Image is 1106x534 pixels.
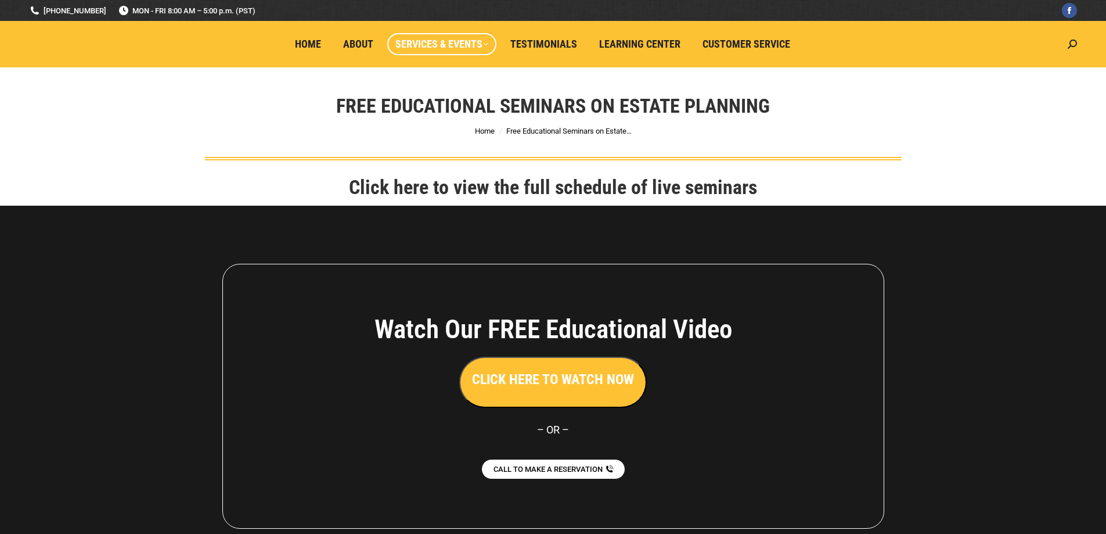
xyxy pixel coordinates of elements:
h4: Watch Our FREE Educational Video [310,314,797,345]
span: Free Educational Seminars on Estate… [506,127,632,135]
span: MON - FRI 8:00 AM – 5:00 p.m. (PST) [118,5,255,16]
a: Testimonials [502,33,585,55]
a: Home [287,33,329,55]
a: Learning Center [591,33,689,55]
a: About [335,33,381,55]
span: Customer Service [702,38,790,51]
button: CLICK HERE TO WATCH NOW [459,357,647,408]
a: CALL TO MAKE A RESERVATION [482,460,625,479]
span: Testimonials [510,38,577,51]
span: Home [295,38,321,51]
span: Learning Center [599,38,680,51]
a: Facebook page opens in new window [1062,3,1077,18]
span: Services & Events [395,38,488,51]
span: About [343,38,373,51]
a: Customer Service [694,33,798,55]
h1: Free Educational Seminars on Estate Planning [336,93,770,119]
a: Click here to view the full schedule of live seminars [349,175,757,199]
a: Home [475,127,495,135]
span: CALL TO MAKE A RESERVATION [493,465,603,473]
h3: CLICK HERE TO WATCH NOW [472,370,634,389]
span: – OR – [537,424,569,436]
a: [PHONE_NUMBER] [29,5,106,16]
a: CLICK HERE TO WATCH NOW [459,374,647,386]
